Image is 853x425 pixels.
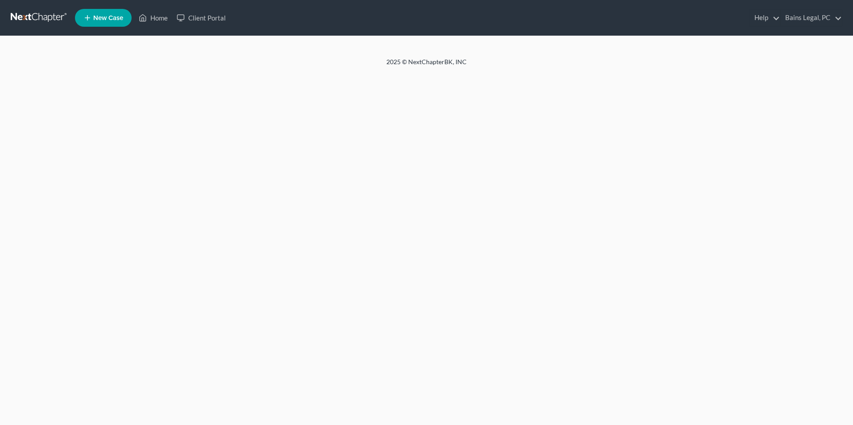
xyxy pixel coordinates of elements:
[75,9,132,27] new-legal-case-button: New Case
[781,10,842,26] a: Bains Legal, PC
[134,10,172,26] a: Home
[750,10,780,26] a: Help
[172,10,230,26] a: Client Portal
[172,57,681,74] div: 2025 © NextChapterBK, INC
